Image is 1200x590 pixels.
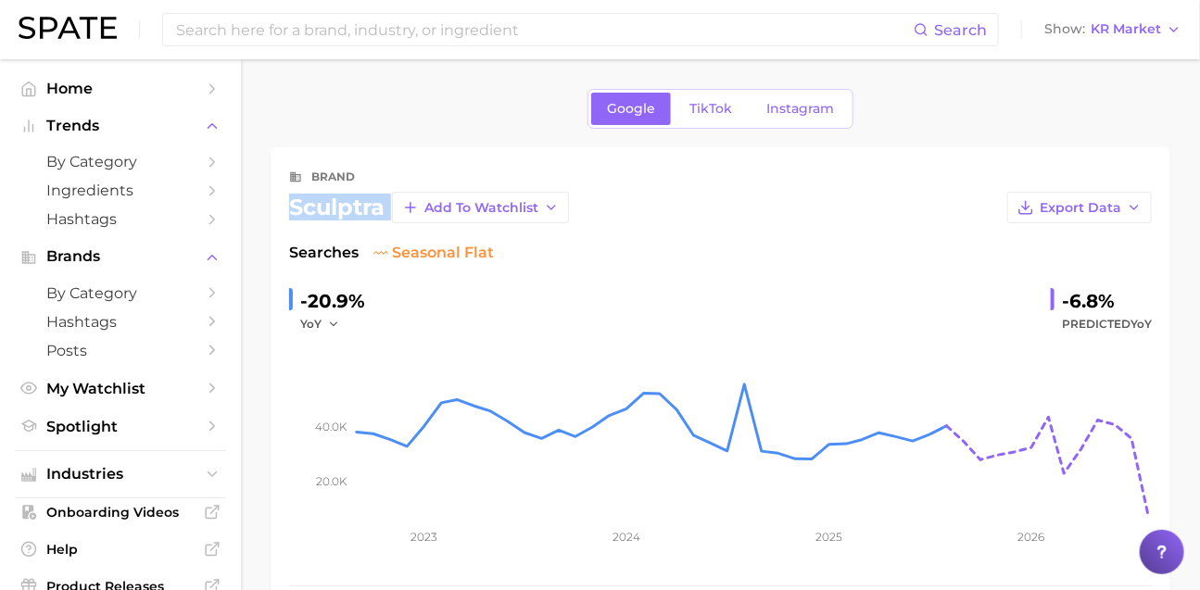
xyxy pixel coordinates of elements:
img: SPATE [19,17,117,39]
span: Hashtags [46,313,195,331]
span: Posts [46,342,195,359]
a: Hashtags [15,308,226,336]
button: Industries [15,460,226,488]
span: Hashtags [46,210,195,228]
span: seasonal flat [373,242,494,264]
tspan: 2024 [613,530,640,544]
span: Help [46,541,195,558]
a: Posts [15,336,226,365]
span: Export Data [1040,200,1121,216]
a: by Category [15,147,226,176]
span: Industries [46,466,195,483]
span: by Category [46,284,195,302]
span: by Category [46,153,195,170]
button: YoY [300,313,340,335]
input: Search here for a brand, industry, or ingredient [174,14,914,45]
button: Trends [15,112,226,140]
a: Hashtags [15,205,226,233]
button: Add to Watchlist [392,192,569,223]
span: TikTok [689,101,732,117]
a: Instagram [751,93,850,125]
span: Searches [289,242,359,264]
span: Onboarding Videos [46,504,195,521]
div: -6.8% [1062,286,1152,316]
span: My Watchlist [46,380,195,397]
a: My Watchlist [15,374,226,403]
tspan: 40.0k [315,420,347,433]
div: -20.9% [300,286,365,316]
tspan: 2023 [411,530,438,544]
span: YoY [300,316,322,332]
span: Instagram [766,101,834,117]
span: Home [46,80,195,97]
span: Trends [46,118,195,134]
a: Google [591,93,671,125]
span: Predicted [1062,313,1152,335]
a: Home [15,74,226,103]
span: Ingredients [46,182,195,199]
tspan: 2026 [1018,530,1045,544]
tspan: 20.0k [316,474,347,488]
button: ShowKR Market [1040,18,1186,42]
span: Google [607,101,655,117]
img: seasonal flat [373,245,388,260]
div: sculptra [289,196,385,219]
a: by Category [15,279,226,308]
button: Brands [15,243,226,270]
span: Spotlight [46,418,195,435]
a: Help [15,535,226,563]
span: YoY [1131,317,1152,331]
a: TikTok [674,93,748,125]
button: Export Data [1007,192,1152,223]
a: Spotlight [15,412,226,441]
span: Show [1044,24,1085,34]
tspan: 2025 [816,530,843,544]
span: KR Market [1091,24,1161,34]
a: Ingredients [15,176,226,205]
a: Onboarding Videos [15,498,226,526]
div: brand [311,166,355,188]
span: Search [934,21,987,39]
span: Add to Watchlist [424,200,538,216]
span: Brands [46,248,195,265]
